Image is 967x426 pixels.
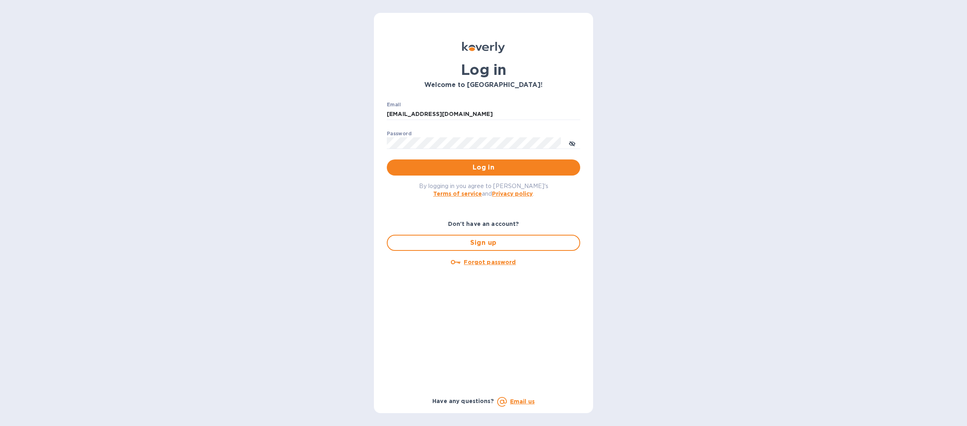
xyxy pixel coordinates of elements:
b: Have any questions? [432,398,494,404]
img: Koverly [462,42,505,53]
span: By logging in you agree to [PERSON_NAME]'s and . [419,183,548,197]
label: Password [387,131,411,136]
a: Terms of service [433,190,482,197]
span: Log in [393,163,574,172]
h3: Welcome to [GEOGRAPHIC_DATA]! [387,81,580,89]
button: Log in [387,159,580,176]
input: Enter email address [387,108,580,120]
b: Don't have an account? [448,221,519,227]
h1: Log in [387,61,580,78]
label: Email [387,102,401,107]
a: Email us [510,398,535,405]
span: Sign up [394,238,573,248]
button: Sign up [387,235,580,251]
button: toggle password visibility [564,135,580,151]
a: Privacy policy [492,190,533,197]
u: Forgot password [464,259,516,265]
